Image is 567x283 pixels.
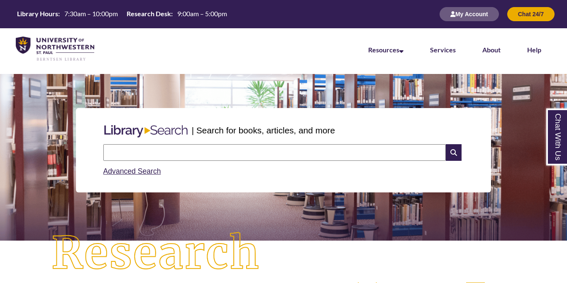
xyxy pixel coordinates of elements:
button: Chat 24/7 [507,7,555,21]
i: Search [446,144,462,161]
a: Hours Today [14,9,230,19]
a: Advanced Search [103,167,161,175]
button: My Account [440,7,499,21]
th: Research Desk: [123,9,174,18]
img: UNWSP Library Logo [16,37,94,62]
img: Libary Search [100,122,192,141]
a: Help [527,46,541,54]
a: Resources [368,46,403,54]
th: Library Hours: [14,9,61,18]
a: My Account [440,10,499,17]
a: About [482,46,501,54]
a: Chat 24/7 [507,10,555,17]
table: Hours Today [14,9,230,18]
p: | Search for books, articles, and more [192,124,335,137]
a: Services [430,46,456,54]
span: 7:30am – 10:00pm [64,10,118,17]
span: 9:00am – 5:00pm [177,10,227,17]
